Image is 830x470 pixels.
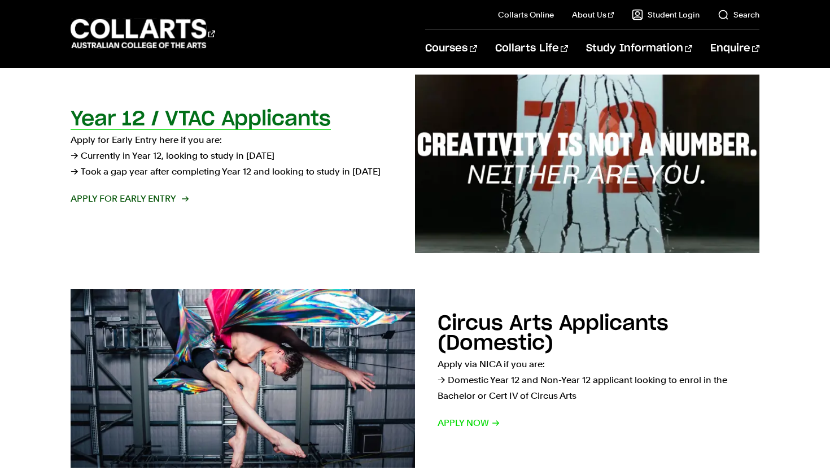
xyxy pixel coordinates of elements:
a: Collarts Online [498,9,554,20]
a: About Us [572,9,614,20]
a: Year 12 / VTAC Applicants Apply for Early Entry here if you are:→ Currently in Year 12, looking t... [71,75,759,253]
a: Study Information [586,30,692,67]
h2: Year 12 / VTAC Applicants [71,109,331,129]
a: Enquire [710,30,759,67]
div: Go to homepage [71,18,215,50]
a: Courses [425,30,477,67]
a: Search [718,9,759,20]
a: Student Login [632,9,700,20]
p: Apply for Early Entry here if you are: → Currently in Year 12, looking to study in [DATE] → Took ... [71,132,392,180]
a: Circus Arts Applicants (Domestic) Apply via NICA if you are:→ Domestic Year 12 and Non-Year 12 ap... [71,289,759,468]
span: Apply now [438,415,500,431]
a: Collarts Life [495,30,568,67]
h2: Circus Arts Applicants (Domestic) [438,314,669,354]
span: Apply for Early Entry [71,191,187,207]
p: Apply via NICA if you are: → Domestic Year 12 and Non-Year 12 applicant looking to enrol in the B... [438,356,759,404]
